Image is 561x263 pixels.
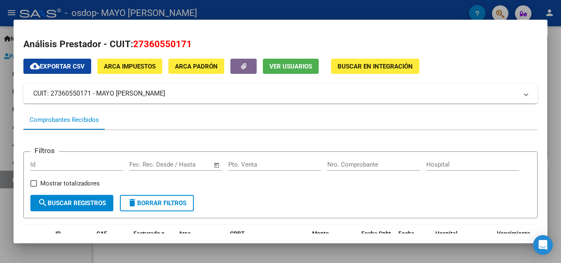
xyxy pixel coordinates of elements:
[309,225,358,261] datatable-header-cell: Monto
[130,225,175,261] datatable-header-cell: Facturado x Orden De
[30,145,59,156] h3: Filtros
[494,225,531,261] datatable-header-cell: Vencimiento Auditoría
[38,198,48,208] mat-icon: search
[358,225,395,261] datatable-header-cell: Fecha Cpbt
[52,225,93,261] datatable-header-cell: ID
[23,37,538,51] h2: Análisis Prestador - CUIT:
[179,230,191,237] span: Area
[168,59,224,74] button: ARCA Padrón
[432,225,494,261] datatable-header-cell: Hospital
[30,195,113,211] button: Buscar Registros
[175,63,218,70] span: ARCA Padrón
[127,198,137,208] mat-icon: delete
[497,230,530,246] span: Vencimiento Auditoría
[33,89,518,98] mat-panel-title: CUIT: 27360550171 - MAYO [PERSON_NAME]
[40,178,100,188] span: Mostrar totalizadores
[395,225,432,261] datatable-header-cell: Fecha Recibido
[175,225,227,261] datatable-header-cell: Area
[30,63,85,70] span: Exportar CSV
[129,161,163,168] input: Fecha inicio
[93,225,130,261] datatable-header-cell: CAE
[133,39,192,49] span: 27360550171
[23,59,91,74] button: Exportar CSV
[97,230,107,237] span: CAE
[97,59,162,74] button: ARCA Impuestos
[133,230,164,246] span: Facturado x Orden De
[212,160,222,170] button: Open calendar
[435,230,458,237] span: Hospital
[398,230,421,246] span: Fecha Recibido
[30,61,40,71] mat-icon: cloud_download
[38,199,106,207] span: Buscar Registros
[55,230,61,237] span: ID
[23,84,538,103] mat-expansion-panel-header: CUIT: 27360550171 - MAYO [PERSON_NAME]
[120,195,194,211] button: Borrar Filtros
[312,230,329,237] span: Monto
[338,63,413,70] span: Buscar en Integración
[170,161,210,168] input: Fecha fin
[127,199,186,207] span: Borrar Filtros
[227,225,309,261] datatable-header-cell: CPBT
[269,63,312,70] span: Ver Usuarios
[230,230,245,237] span: CPBT
[361,230,391,237] span: Fecha Cpbt
[104,63,156,70] span: ARCA Impuestos
[533,235,553,255] div: Open Intercom Messenger
[263,59,319,74] button: Ver Usuarios
[30,115,99,125] div: Comprobantes Recibidos
[331,59,419,74] button: Buscar en Integración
